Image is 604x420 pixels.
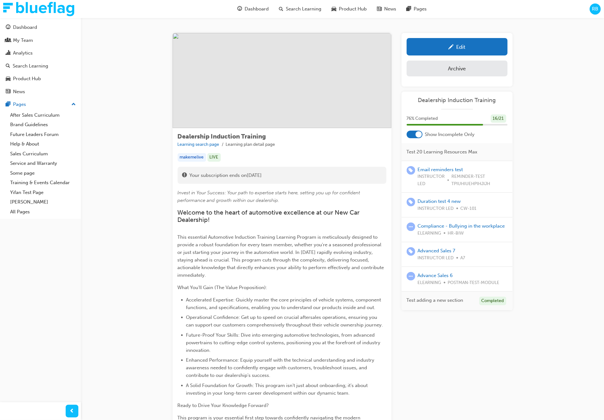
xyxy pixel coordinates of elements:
span: people-icon [6,38,10,43]
button: Archive [407,61,508,76]
span: What You'll Gain (The Value Proposition): [178,285,267,290]
span: INSTRUCTOR LED [418,205,454,212]
span: REMINDER-TEST TPIUHIUEHPIHJIJH [451,173,507,187]
span: Operational Confidence: Get up to speed on crucial aftersales operations, ensuring you can suppor... [186,314,383,328]
a: Sales Curriculum [8,149,78,159]
a: Future Leaders Forum [8,130,78,139]
a: Product Hub [3,73,78,85]
span: learningRecordVerb_ENROLL-icon [407,166,415,175]
span: Accelerated Expertise: Quickly master the core principles of vehicle systems, component functions... [186,297,383,310]
span: prev-icon [70,407,75,415]
span: Dashboard [245,5,269,13]
span: Welcome to the heart of automotive excellence at our New Car Dealership! [178,209,361,223]
span: A7 [461,255,465,262]
a: guage-iconDashboard [232,3,274,16]
span: INSTRUCTOR LED [418,255,454,262]
a: Advance Sales 6 [418,273,453,278]
a: Yifan Test Page [8,188,78,197]
span: pages-icon [6,102,10,107]
a: car-iconProduct Hub [326,3,372,16]
span: Search Learning [286,5,321,13]
span: car-icon [6,76,10,82]
a: news-iconNews [372,3,401,16]
div: My Team [13,37,33,44]
span: pencil-icon [449,44,454,51]
span: Invest in Your Success: Your path to expertise starts here, setting you up for confident performa... [178,190,362,203]
a: Edit [407,38,508,55]
div: Archive [448,65,466,72]
img: d6fe2b3e-4fa6-4526-b51b-90a522a05ceb.jpg [173,33,391,128]
a: Search Learning [3,60,78,72]
span: news-icon [377,5,382,13]
span: ELEARNING [418,279,441,287]
div: Analytics [13,49,33,57]
li: Learning plan detail page [226,141,275,148]
a: Service and Warranty [8,158,78,168]
div: makemelive [178,153,206,162]
span: Enhanced Performance: Equip yourself with the technical understanding and industry awareness need... [186,357,376,378]
div: LIVE [207,153,221,162]
span: learningRecordVerb_ATTEMPT-icon [407,223,415,231]
a: search-iconSearch Learning [274,3,326,16]
span: up-icon [71,100,76,109]
a: Email reminders test [418,167,463,172]
span: news-icon [6,89,10,95]
span: HR-BIW [448,230,464,237]
a: After Sales Curriculum [8,110,78,120]
span: pages-icon [406,5,411,13]
a: Some page [8,168,78,178]
a: My Team [3,35,78,46]
span: This essential Automotive Induction Training Learning Program is meticulously designed to provide... [178,234,385,278]
span: CW-101 [461,205,477,212]
div: Edit [456,44,466,50]
button: RB [590,3,601,15]
a: Analytics [3,47,78,59]
div: Search Learning [13,62,48,70]
a: pages-iconPages [401,3,432,16]
div: DashboardMy TeamAnalyticsSearch LearningProduct HubNews [3,22,78,97]
span: Your subscription ends on [DATE] [190,172,262,179]
span: ELEARNING [418,230,441,237]
span: car-icon [332,5,336,13]
span: Dealership Induction Training [178,133,266,140]
a: Training & Events Calendar [8,178,78,188]
a: Brand Guidelines [8,120,78,130]
a: Dealership Induction Training [407,97,508,104]
div: Dashboard [13,24,37,31]
span: Product Hub [339,5,367,13]
a: Compliance - Bullying in the workplace [418,223,505,229]
a: Advanced Sales 7 [418,248,456,254]
a: News [3,86,78,98]
span: News [384,5,396,13]
div: News [13,88,25,95]
span: learningRecordVerb_ENROLL-icon [407,247,415,256]
div: Completed [479,297,506,305]
span: guage-icon [6,25,10,30]
span: A Solid Foundation for Growth: This program isn't just about onboarding; it's about investing in ... [186,383,369,396]
span: search-icon [279,5,283,13]
a: All Pages [8,207,78,217]
a: Learning search page [178,142,220,147]
span: guage-icon [237,5,242,13]
a: Dashboard [3,22,78,33]
span: POSTMAN-TEST-MODULE [448,279,500,287]
span: Future-Proof Your Skills: Dive into emerging automotive technologies, from advanced powertrains t... [186,332,382,353]
span: learningRecordVerb_ATTEMPT-icon [407,272,415,281]
img: Trak [3,2,74,16]
span: learningRecordVerb_ENROLL-icon [407,198,415,206]
span: Ready to Drive Your Knowledge Forward? [178,403,269,408]
span: search-icon [6,63,10,69]
a: Help & About [8,139,78,149]
span: Pages [414,5,427,13]
span: Test 20 Learning Resources Max [407,148,478,156]
a: [PERSON_NAME] [8,197,78,207]
span: Test adding a new section [407,297,463,304]
span: RB [592,5,598,13]
button: Pages [3,99,78,110]
span: INSTRUCTOR LED [418,173,445,187]
div: Pages [13,101,26,108]
span: Show Incomplete Only [425,131,475,138]
div: Product Hub [13,75,41,82]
